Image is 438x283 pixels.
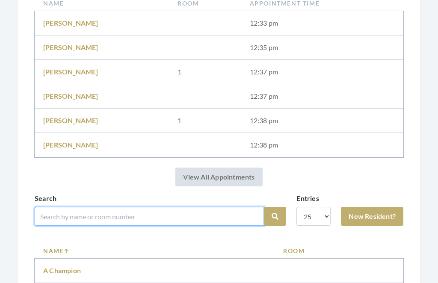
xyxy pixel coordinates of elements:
[241,133,403,157] td: 12:38 pm
[169,109,241,133] td: 1
[296,193,319,203] label: Entries
[43,141,98,149] a: [PERSON_NAME]
[43,19,98,27] a: [PERSON_NAME]
[341,207,403,226] a: New Resident?
[43,116,98,124] a: [PERSON_NAME]
[35,193,56,203] label: Search
[43,43,98,51] a: [PERSON_NAME]
[241,35,403,60] td: 12:35 pm
[241,109,403,133] td: 12:38 pm
[175,168,262,186] a: View All Appointments
[241,60,403,84] td: 12:37 pm
[43,246,266,255] a: Name
[283,246,395,255] a: Room
[43,266,81,274] a: A Champion
[241,11,403,35] td: 12:33 pm
[35,207,264,226] input: Search by name or room number
[169,60,241,84] td: 1
[241,84,403,109] td: 12:37 pm
[43,68,98,76] a: [PERSON_NAME]
[43,92,98,100] a: [PERSON_NAME]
